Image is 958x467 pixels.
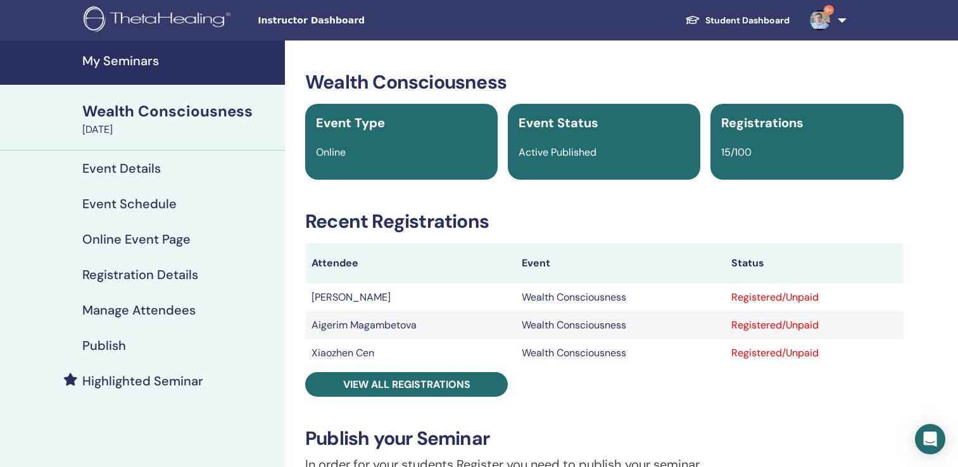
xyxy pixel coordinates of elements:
h4: My Seminars [82,53,277,68]
div: Registered/Unpaid [731,290,897,305]
th: Event [515,243,724,283]
span: Active Published [519,146,596,159]
a: Student Dashboard [675,9,800,32]
h4: Online Event Page [82,232,191,247]
span: Registrations [721,115,804,131]
h4: Event Details [82,161,161,176]
th: Status [725,243,904,283]
a: Wealth Consciousness[DATE] [75,101,285,137]
span: 15/100 [721,146,752,159]
h4: Manage Attendees [82,302,196,318]
img: logo.png [84,6,235,35]
td: Xiaozhen Cen [305,339,515,367]
span: Instructor Dashboard [258,14,448,27]
div: Registered/Unpaid [731,346,897,361]
th: Attendee [305,243,515,283]
td: Wealth Consciousness [515,339,724,367]
h3: Publish your Seminar [305,427,904,450]
h4: Event Schedule [82,196,177,211]
div: Registered/Unpaid [731,318,897,333]
div: Open Intercom Messenger [915,424,945,454]
a: View all registrations [305,372,508,397]
td: Wealth Consciousness [515,311,724,339]
span: 9+ [824,5,834,15]
span: View all registrations [343,378,470,391]
h4: Registration Details [82,267,198,282]
img: default.jpg [810,10,830,30]
h4: Publish [82,338,126,353]
span: Event Status [519,115,598,131]
span: Event Type [316,115,385,131]
td: Aigerim Magambetova [305,311,515,339]
img: graduation-cap-white.svg [685,15,700,25]
td: [PERSON_NAME] [305,283,515,311]
div: Wealth Consciousness [82,101,277,122]
h4: Highlighted Seminar [82,373,203,389]
h3: Recent Registrations [305,210,904,233]
div: [DATE] [82,122,277,137]
span: Online [316,146,346,159]
td: Wealth Consciousness [515,283,724,311]
h3: Wealth Consciousness [305,71,904,94]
